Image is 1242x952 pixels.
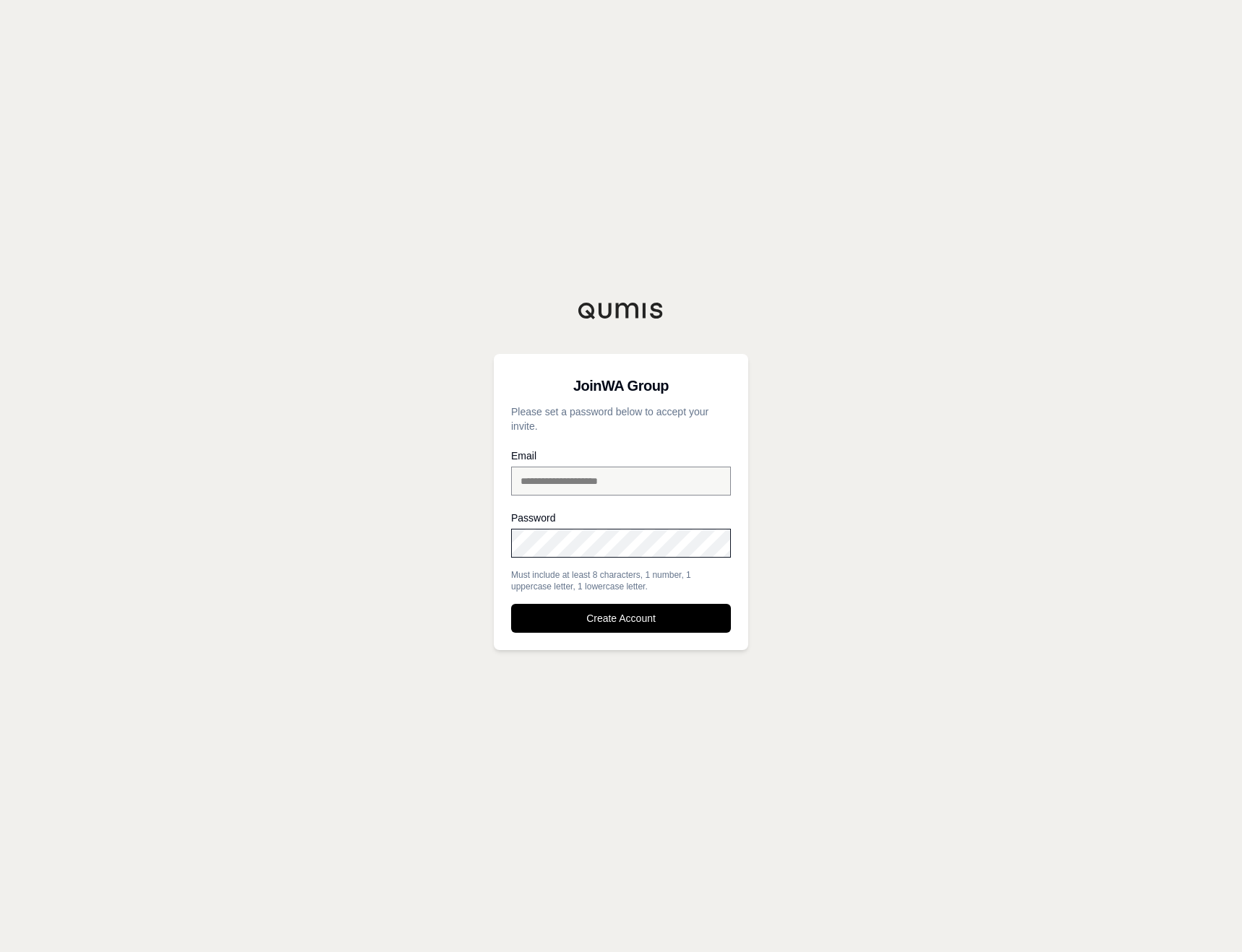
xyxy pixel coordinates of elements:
button: Create Account [511,604,731,633]
div: Must include at least 8 characters, 1 number, 1 uppercase letter, 1 lowercase letter. [511,569,731,592]
label: Email [511,451,731,461]
img: Qumis [578,302,664,319]
h3: Join WA Group [511,371,731,400]
label: Password [511,513,731,523]
p: Please set a password below to accept your invite. [511,404,731,433]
